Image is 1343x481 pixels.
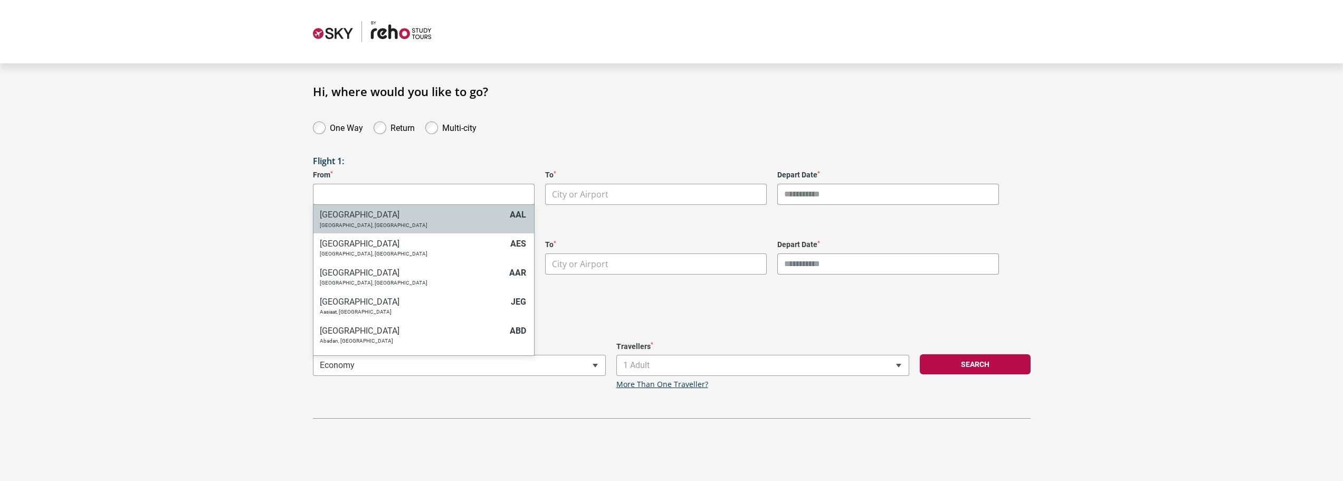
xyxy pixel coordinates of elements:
[545,240,767,249] label: To
[511,297,526,307] span: JEG
[510,354,526,364] span: ABF
[320,210,504,220] h6: [GEOGRAPHIC_DATA]
[313,226,1031,236] h3: Flight 2:
[330,120,363,133] label: One Way
[509,268,526,278] span: AAR
[546,254,766,275] span: City or Airport
[313,171,535,180] label: From
[545,253,767,275] span: City or Airport
[313,184,534,205] input: Search
[320,338,504,344] p: Abadan, [GEOGRAPHIC_DATA]
[616,355,909,376] span: 1 Adult
[510,210,526,220] span: AAL
[552,188,608,200] span: City or Airport
[510,239,526,249] span: AES
[545,171,767,180] label: To
[320,251,505,257] p: [GEOGRAPHIC_DATA], [GEOGRAPHIC_DATA]
[320,309,506,315] p: Aasiaat, [GEOGRAPHIC_DATA]
[313,184,535,205] span: City or Airport
[510,326,526,336] span: ABD
[320,280,504,286] p: [GEOGRAPHIC_DATA], [GEOGRAPHIC_DATA]
[320,268,504,278] h6: [GEOGRAPHIC_DATA]
[390,120,415,133] label: Return
[320,354,505,364] h6: [GEOGRAPHIC_DATA]
[777,171,999,180] label: Depart Date
[313,156,1031,166] h3: Flight 1:
[552,258,608,270] span: City or Airport
[313,355,605,375] span: Economy
[617,355,909,375] span: 1 Adult
[777,240,999,249] label: Depart Date
[616,380,708,389] a: More Than One Traveller?
[546,184,766,205] span: City or Airport
[920,354,1031,374] button: Search
[442,120,477,133] label: Multi-city
[320,297,506,307] h6: [GEOGRAPHIC_DATA]
[320,239,505,249] h6: [GEOGRAPHIC_DATA]
[313,355,606,376] span: Economy
[616,342,909,351] label: Travellers
[320,222,504,229] p: [GEOGRAPHIC_DATA], [GEOGRAPHIC_DATA]
[320,326,504,336] h6: [GEOGRAPHIC_DATA]
[313,84,1031,98] h1: Hi, where would you like to go?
